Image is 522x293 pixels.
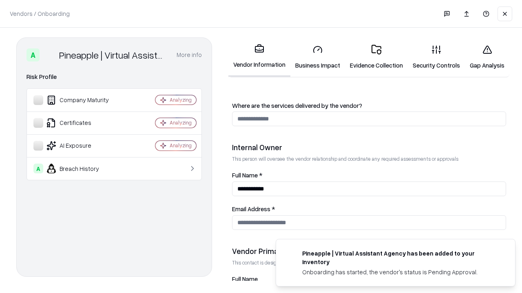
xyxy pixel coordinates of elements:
[302,249,495,266] div: Pineapple | Virtual Assistant Agency has been added to your inventory
[33,118,131,128] div: Certificates
[10,9,70,18] p: Vendors / Onboarding
[170,142,192,149] div: Analyzing
[228,37,290,77] a: Vendor Information
[345,38,408,76] a: Evidence Collection
[59,48,167,61] div: Pineapple | Virtual Assistant Agency
[33,95,131,105] div: Company Maturity
[177,48,202,62] button: More info
[33,141,131,151] div: AI Exposure
[408,38,465,76] a: Security Controls
[33,164,131,173] div: Breach History
[33,164,43,173] div: A
[232,246,506,256] div: Vendor Primary Contact
[43,48,56,61] img: Pineapple | Virtual Assistant Agency
[232,172,506,178] label: Full Name *
[232,276,506,282] label: Full Name
[232,155,506,162] p: This person will oversee the vendor relationship and coordinate any required assessments or appro...
[290,38,345,76] a: Business Impact
[170,96,192,103] div: Analyzing
[27,48,40,61] div: A
[302,268,495,276] div: Onboarding has started, the vendor's status is Pending Approval.
[286,249,296,259] img: trypineapple.com
[232,259,506,266] p: This contact is designated to receive the assessment request from Shift
[232,142,506,152] div: Internal Owner
[27,72,202,82] div: Risk Profile
[170,119,192,126] div: Analyzing
[232,206,506,212] label: Email Address *
[232,103,506,109] label: Where are the services delivered by the vendor?
[465,38,509,76] a: Gap Analysis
